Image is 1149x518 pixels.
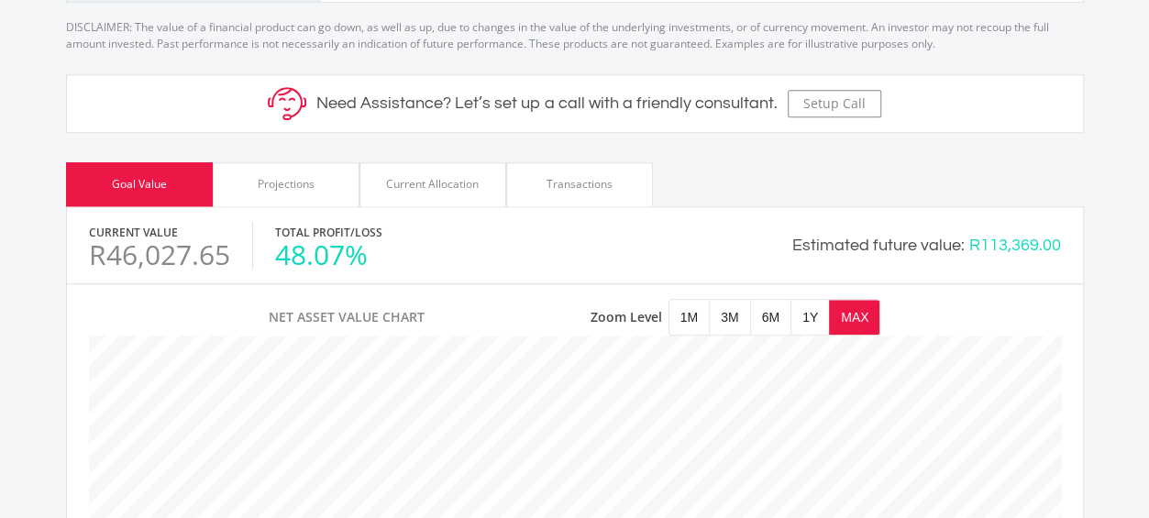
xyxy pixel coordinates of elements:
[269,307,425,326] span: Net Asset Value Chart
[792,233,965,258] div: Estimated future value:
[669,300,709,335] button: 1M
[710,300,749,335] button: 3M
[275,225,382,241] label: Total Profit/Loss
[316,94,778,114] h5: Need Assistance? Let’s set up a call with a friendly consultant.
[791,300,829,335] button: 1Y
[89,225,178,241] label: Current Value
[591,307,662,326] span: Zoom Level
[788,90,881,117] button: Setup Call
[258,176,315,193] div: Projections
[547,176,613,193] div: Transactions
[112,176,167,193] div: Goal Value
[66,3,1084,52] p: DISCLAIMER: The value of a financial product can go down, as well as up, due to changes in the va...
[969,233,1061,258] div: R113,369.00
[386,176,479,193] div: Current Allocation
[751,300,790,335] button: 6M
[830,300,879,335] button: MAX
[275,241,382,269] div: 48.07%
[89,241,230,269] div: R46,027.65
